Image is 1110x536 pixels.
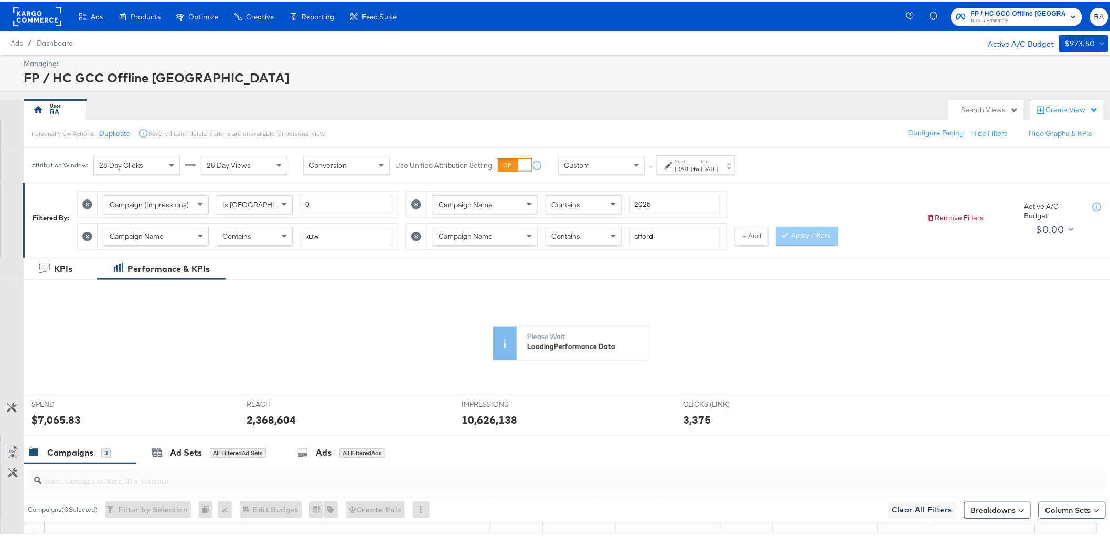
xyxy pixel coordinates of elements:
span: Optimize [188,10,218,19]
div: $973.50 [1064,35,1095,48]
span: Contains [551,198,580,207]
div: Personal View Actions: [31,128,95,136]
input: Enter a search term [629,225,720,244]
span: Ads [10,37,23,45]
label: Use Unified Attribution Setting: [395,159,494,169]
span: Contains [551,229,580,239]
button: $0.00 [1032,219,1076,236]
input: Enter a number [301,193,391,212]
button: Configure Pacing [901,122,972,141]
div: All Filtered Ad Sets [210,446,266,456]
span: Creative [246,10,274,19]
div: FP / HC GCC Offline [GEOGRAPHIC_DATA] [24,67,1106,85]
label: End: [701,156,719,163]
div: Attribution Window: [31,160,88,167]
div: 3 [101,446,111,456]
div: Create View [1046,103,1098,113]
button: + Add [735,225,769,244]
span: Conversion [309,159,347,168]
button: Duplicate [99,127,130,136]
span: Reporting [302,10,334,19]
div: Ads [316,445,332,457]
strong: to [692,163,701,171]
span: Campaign Name [439,229,493,239]
div: Active A/C Budget [977,33,1054,49]
span: 28 Day Views [207,159,251,168]
button: Breakdowns [964,500,1031,517]
span: / [23,37,37,45]
div: Performance & KPIs [127,261,210,273]
input: Enter a search term [629,193,720,212]
span: Clear All Filters [892,501,952,514]
div: Active A/C Budget [1024,199,1082,219]
div: Campaigns ( 0 Selected) [28,503,98,512]
span: FP / HC GCC Offline [GEOGRAPHIC_DATA] [971,6,1066,17]
span: Feed Suite [362,10,397,19]
span: Campaign Name [110,229,164,239]
div: KPIs [54,261,72,273]
label: Start: [675,156,692,163]
div: Campaigns [47,445,93,457]
span: ↑ [646,163,656,167]
div: 0 [199,499,218,516]
div: Filtered By: [33,211,69,221]
button: FP / HC GCC Offline [GEOGRAPHIC_DATA]NICE / Assembly [951,6,1082,24]
div: Search Views [962,103,1019,113]
button: Clear All Filters [888,500,956,517]
div: Managing: [24,57,1106,67]
span: Ads [91,10,103,19]
div: Save, edit and delete options are unavailable for personal view. [148,128,325,136]
span: Products [131,10,161,19]
button: Remove Filters [927,211,984,221]
div: $0.00 [1036,219,1064,235]
input: Enter a search term [301,225,391,244]
button: $973.50 [1059,33,1108,50]
span: Campaign Name [439,198,493,207]
span: RA [1094,9,1104,21]
span: Is [GEOGRAPHIC_DATA] [222,198,303,207]
div: Ad Sets [170,445,202,457]
div: All Filtered Ads [339,446,385,456]
span: NICE / Assembly [971,15,1066,23]
span: 28 Day Clicks [99,159,143,168]
a: Dashboard [37,37,73,45]
button: RA [1090,6,1108,24]
div: [DATE] [675,163,692,171]
span: Campaign (Impressions) [110,198,189,207]
div: [DATE] [701,163,719,171]
button: Column Sets [1039,500,1106,517]
input: Search Campaigns by Name, ID or Objective [41,464,1006,485]
button: Hide Filters [972,127,1008,136]
div: RA [50,105,60,115]
span: Contains [222,229,251,239]
button: Hide Graphs & KPIs [1029,127,1093,136]
span: Custom [564,159,590,168]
